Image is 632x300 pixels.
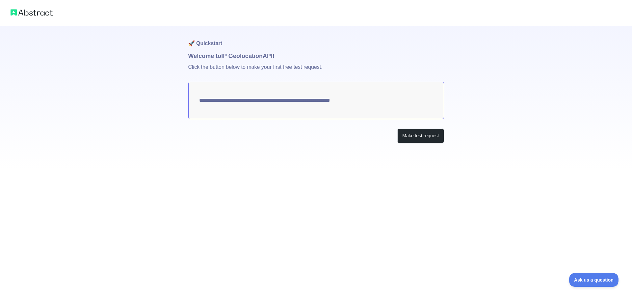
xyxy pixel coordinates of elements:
h1: Welcome to IP Geolocation API! [188,51,444,61]
h1: 🚀 Quickstart [188,26,444,51]
img: Abstract logo [11,8,53,17]
p: Click the button below to make your first free test request. [188,61,444,82]
iframe: Toggle Customer Support [569,273,619,287]
button: Make test request [397,128,444,143]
